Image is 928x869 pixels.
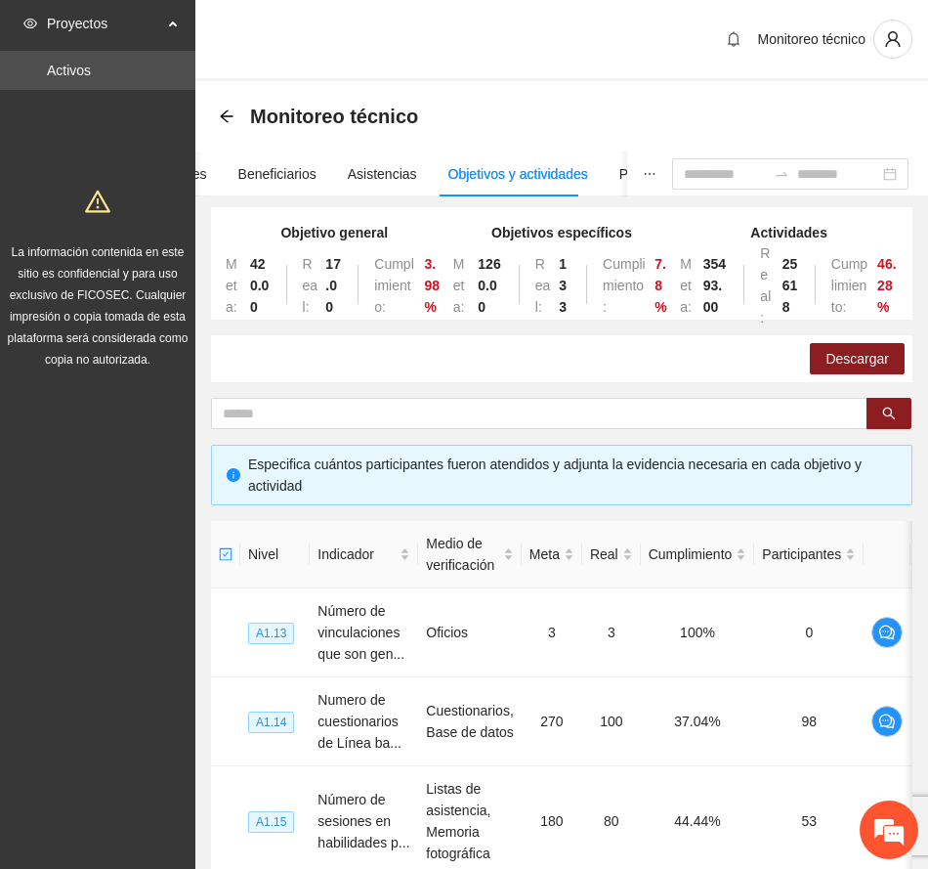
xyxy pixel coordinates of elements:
span: Real: [760,245,771,326]
strong: 25618 [782,256,798,315]
span: Cumplimiento: [603,256,646,315]
span: warning [85,189,110,214]
th: Participantes [754,521,864,588]
span: A1.13 [248,623,294,644]
td: 3 [522,588,582,677]
td: 100% [641,588,755,677]
span: eye [23,17,37,30]
strong: Objetivo general [280,225,388,240]
span: La información contenida en este sitio es confidencial y para uso exclusivo de FICOSEC. Cualquier... [8,245,189,367]
td: 3 [582,588,641,677]
div: Beneficiarios [238,163,316,185]
td: Oficios [418,588,522,677]
span: bell [719,31,748,47]
strong: Objetivos específicos [491,225,632,240]
span: check-square [219,547,232,561]
strong: 46.28 % [877,256,896,315]
span: swap-right [774,166,789,182]
strong: 133 [559,256,567,315]
button: ellipsis [627,152,672,196]
td: 37.04% [641,677,755,766]
span: Monitoreo técnico [757,31,865,47]
span: info-circle [227,468,240,482]
span: Indicador [317,543,396,565]
button: Descargar [810,343,905,374]
strong: 1260.00 [478,256,500,315]
span: Numero de cuestionarios de Línea ba... [317,692,401,751]
span: Cumplimiento [649,543,733,565]
span: search [882,407,896,422]
span: Medio de verificación [426,533,499,576]
button: comment [871,617,903,648]
span: arrow-left [219,109,234,124]
th: Nivel [240,521,310,588]
span: ellipsis [643,167,656,181]
span: Proyectos [47,4,162,43]
span: A1.15 [248,811,294,833]
a: Activos [47,63,91,78]
td: 98 [754,677,864,766]
div: Especifica cuántos participantes fueron atendidos y adjunta la evidencia necesaria en cada objeti... [248,454,897,497]
td: 0 [754,588,864,677]
td: Cuestionarios, Base de datos [418,677,522,766]
div: Asistencias [348,163,417,185]
th: Cumplimiento [641,521,755,588]
span: Real: [303,256,318,315]
span: Meta: [453,256,465,315]
span: Descargar [825,348,889,369]
button: bell [718,23,749,55]
th: Meta [522,521,582,588]
div: Objetivos y actividades [448,163,588,185]
div: Participantes [619,163,698,185]
th: Indicador [310,521,418,588]
strong: 35493.00 [703,256,726,315]
span: Meta: [680,256,692,315]
span: Real: [535,256,551,315]
strong: 17.00 [325,256,341,315]
span: to [774,166,789,182]
td: 270 [522,677,582,766]
span: Monitoreo técnico [250,101,418,132]
span: Meta: [226,256,237,315]
button: user [873,20,912,59]
button: search [866,398,911,429]
span: Número de vinculaciones que son gen... [317,603,404,662]
th: Medio de verificación [418,521,522,588]
strong: 7.8 % [654,256,666,315]
button: comment [871,706,903,737]
span: user [874,30,911,48]
span: Número de sesiones en habilidades p... [317,792,409,850]
div: Back [219,109,234,125]
strong: 3.98 % [424,256,440,315]
span: Participantes [762,543,841,565]
strong: Actividades [750,225,827,240]
span: Cumplimiento: [374,256,413,315]
td: 100 [582,677,641,766]
span: Real [590,543,618,565]
span: Meta [529,543,560,565]
th: Real [582,521,641,588]
strong: 420.00 [250,256,269,315]
span: A1.14 [248,712,294,733]
span: Cumplimiento: [831,256,867,315]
